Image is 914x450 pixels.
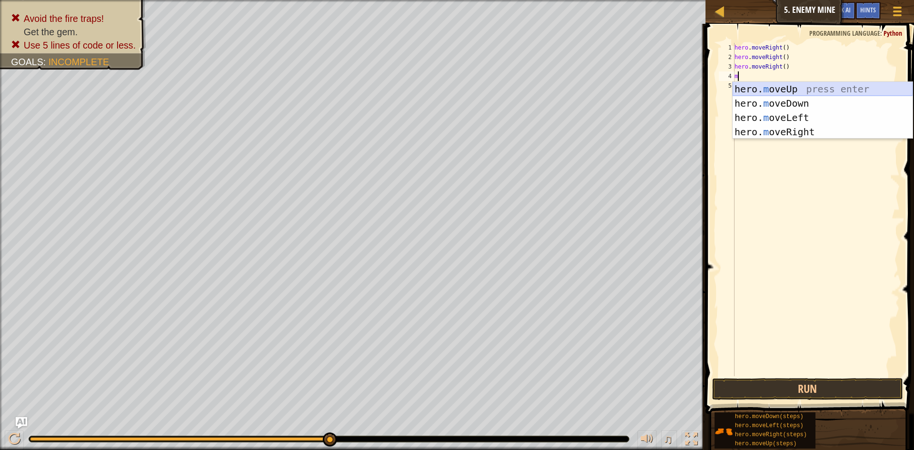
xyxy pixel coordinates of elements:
span: Avoid the fire traps! [24,13,104,24]
span: Get the gem. [24,27,78,37]
button: Ask AI [16,417,27,429]
li: Use 5 lines of code or less. [11,39,136,52]
span: ♫ [663,432,673,446]
img: portrait.png [715,422,733,440]
div: 1 [719,43,735,52]
span: Ask AI [835,5,851,14]
span: : [880,29,884,38]
button: Adjust volume [637,430,656,450]
button: Ctrl + P: Pause [5,430,24,450]
button: ♫ [661,430,677,450]
li: Get the gem. [11,25,136,39]
span: Goals [11,57,43,67]
span: hero.moveLeft(steps) [735,422,804,429]
button: Ask AI [830,2,855,20]
li: Avoid the fire traps! [11,12,136,25]
span: hero.moveDown(steps) [735,413,804,420]
span: hero.moveUp(steps) [735,440,797,447]
span: Python [884,29,902,38]
span: Incomplete [49,57,109,67]
div: 2 [719,52,735,62]
span: Programming language [809,29,880,38]
div: 4 [719,71,735,81]
div: 3 [719,62,735,71]
button: Show game menu [885,2,909,24]
span: Use 5 lines of code or less. [24,40,136,50]
button: Toggle fullscreen [682,430,701,450]
span: : [43,57,49,67]
div: 5 [719,81,735,90]
span: Hints [860,5,876,14]
button: Run [712,378,903,400]
span: hero.moveRight(steps) [735,431,807,438]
